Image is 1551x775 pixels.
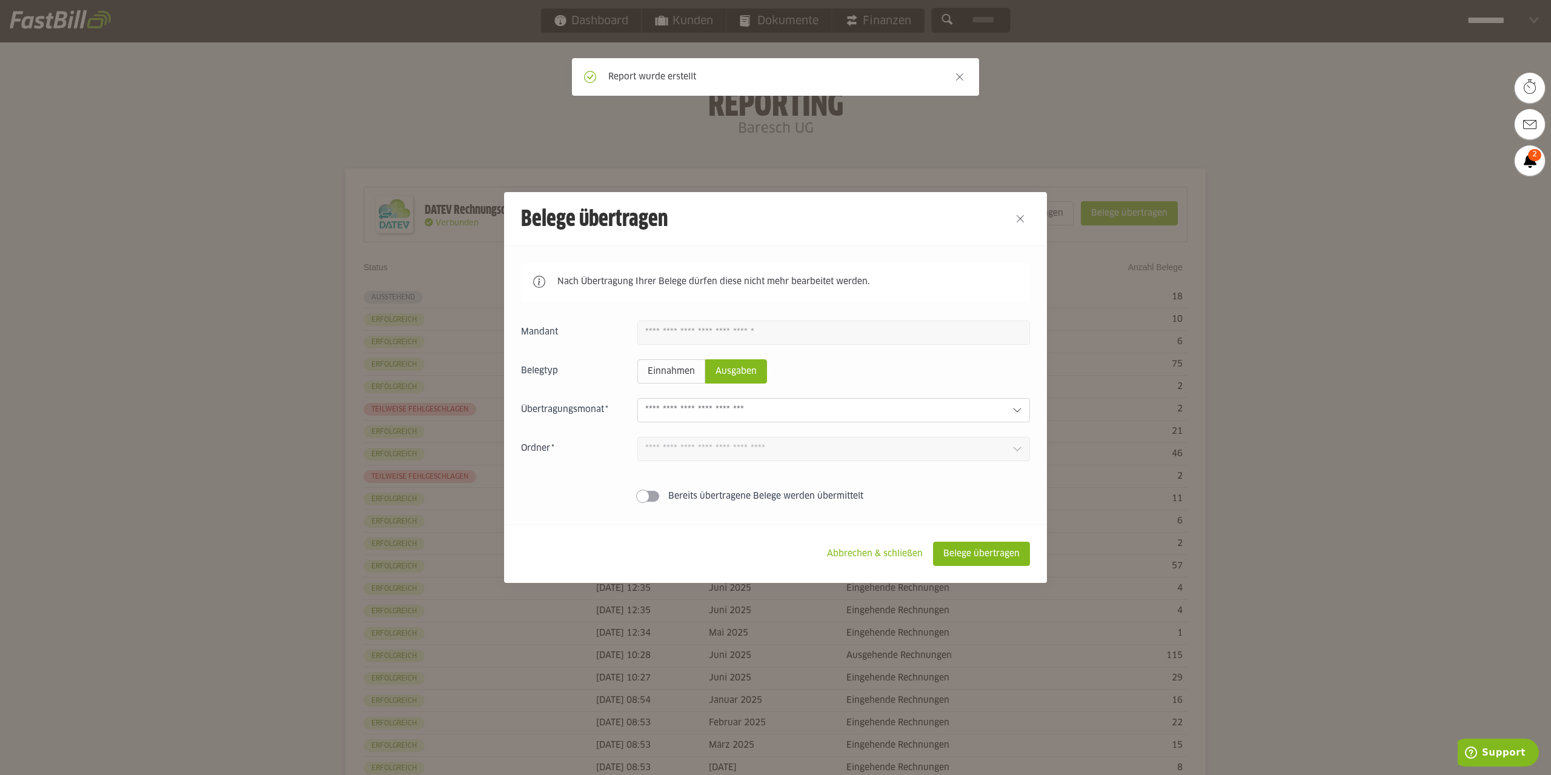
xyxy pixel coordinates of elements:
span: 2 [1528,149,1541,161]
sl-radio-button: Ausgaben [705,359,767,384]
sl-radio-button: Einnahmen [637,359,705,384]
sl-button: Abbrechen & schließen [817,542,933,566]
iframe: Öffnet ein Widget, in dem Sie weitere Informationen finden [1458,739,1539,769]
sl-switch: Bereits übertragene Belege werden übermittelt [521,490,1030,502]
a: 2 [1515,145,1545,176]
sl-button: Belege übertragen [933,542,1030,566]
